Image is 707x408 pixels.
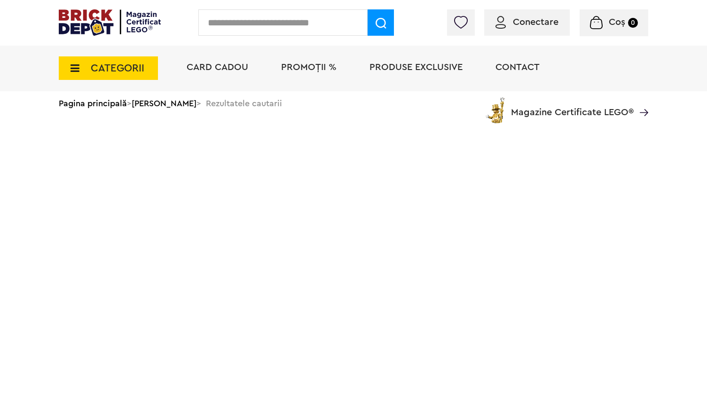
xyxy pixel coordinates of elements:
a: Conectare [495,17,558,27]
a: Produse exclusive [369,63,463,72]
span: CATEGORII [91,63,144,73]
small: 0 [628,18,638,28]
span: Coș [609,17,625,27]
a: PROMOȚII % [281,63,337,72]
a: Contact [495,63,540,72]
span: Conectare [513,17,558,27]
a: Card Cadou [187,63,248,72]
span: Magazine Certificate LEGO® [511,95,634,117]
a: Magazine Certificate LEGO® [634,95,648,105]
